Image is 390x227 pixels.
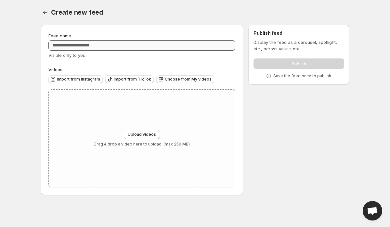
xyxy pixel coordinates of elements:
span: Create new feed [51,8,103,16]
p: Display the feed as a carousel, spotlight, etc., across your store. [253,39,344,52]
span: Import from Instagram [57,77,100,82]
button: Settings [41,8,50,17]
span: Videos [48,67,62,72]
button: Import from TikTok [105,75,154,83]
span: Upload videos [128,132,156,137]
button: Import from Instagram [48,75,103,83]
button: Upload videos [124,130,160,139]
span: Import from TikTok [114,77,151,82]
h2: Publish feed [253,30,344,36]
div: Open chat [363,201,382,221]
span: Choose from My videos [165,77,212,82]
span: Visible only to you. [48,53,86,58]
button: Choose from My videos [156,75,214,83]
p: Save the feed once to publish. [273,73,332,79]
p: Drag & drop a video here to upload. (max 250 MB) [94,142,190,147]
span: Feed name [48,33,71,38]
